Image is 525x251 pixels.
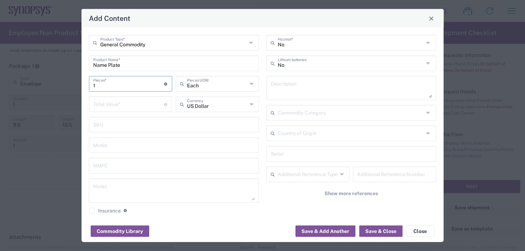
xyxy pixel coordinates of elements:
[89,13,130,23] h4: Add Content
[89,208,121,214] label: Insurance
[426,13,436,23] button: Close
[324,190,378,197] span: Show more references
[295,226,355,237] button: Save & Add Another
[406,226,434,237] button: Close
[91,226,149,237] button: Commodity Library
[359,226,402,237] button: Save & Close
